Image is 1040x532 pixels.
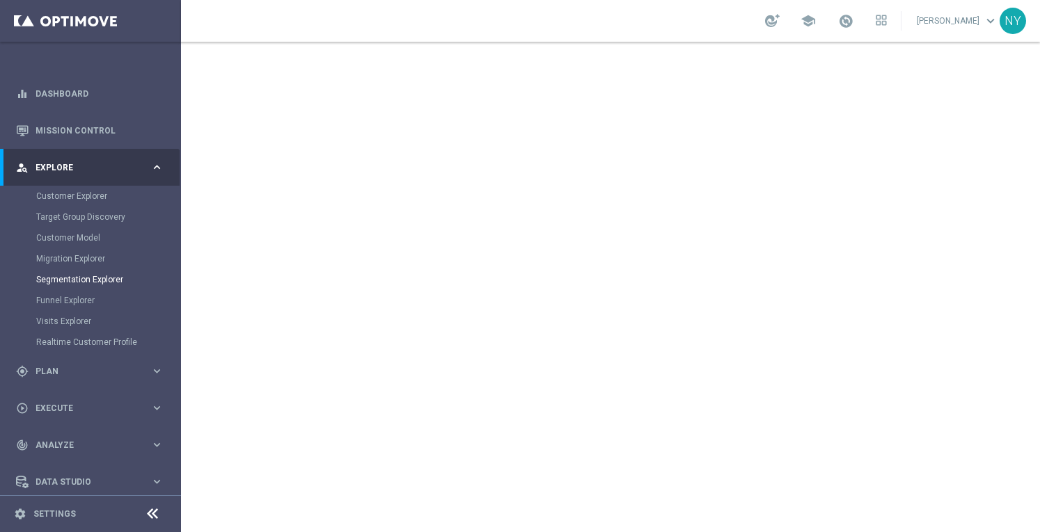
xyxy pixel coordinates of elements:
a: Mission Control [36,112,164,149]
a: Customer Model [36,232,145,243]
div: Execute [16,402,150,414]
i: keyboard_arrow_right [150,364,164,378]
i: person_search [16,161,29,174]
div: NY [1000,8,1026,34]
span: keyboard_arrow_down [983,13,998,29]
span: school [801,13,816,29]
div: Migration Explorer [36,248,180,269]
a: Funnel Explorer [36,295,145,306]
i: settings [14,508,26,520]
i: keyboard_arrow_right [150,438,164,451]
div: Analyze [16,439,150,451]
button: Mission Control [15,125,164,136]
div: Segmentation Explorer [36,269,180,290]
div: Customer Explorer [36,186,180,207]
div: Plan [16,365,150,378]
div: Target Group Discovery [36,207,180,227]
i: keyboard_arrow_right [150,161,164,174]
div: Realtime Customer Profile [36,332,180,353]
span: Analyze [36,441,150,449]
div: Mission Control [16,112,164,149]
div: Customer Model [36,227,180,248]
a: Customer Explorer [36,191,145,202]
i: keyboard_arrow_right [150,401,164,414]
i: play_circle_outline [16,402,29,414]
a: [PERSON_NAME]keyboard_arrow_down [915,10,1000,31]
div: Data Studio [16,476,150,488]
div: Funnel Explorer [36,290,180,311]
button: track_changes Analyze keyboard_arrow_right [15,440,164,451]
a: Segmentation Explorer [36,274,145,285]
a: Realtime Customer Profile [36,337,145,348]
i: track_changes [16,439,29,451]
a: Migration Explorer [36,253,145,264]
a: Dashboard [36,75,164,112]
i: gps_fixed [16,365,29,378]
a: Visits Explorer [36,316,145,327]
a: Settings [33,510,76,518]
div: Explore [16,161,150,174]
button: person_search Explore keyboard_arrow_right [15,162,164,173]
i: equalizer [16,88,29,100]
span: Data Studio [36,478,150,486]
div: Dashboard [16,75,164,112]
button: equalizer Dashboard [15,88,164,99]
span: Explore [36,163,150,172]
button: gps_fixed Plan keyboard_arrow_right [15,366,164,377]
span: Execute [36,404,150,412]
span: Plan [36,367,150,376]
a: Target Group Discovery [36,211,145,223]
div: Visits Explorer [36,311,180,332]
i: keyboard_arrow_right [150,475,164,488]
button: play_circle_outline Execute keyboard_arrow_right [15,403,164,414]
button: Data Studio keyboard_arrow_right [15,476,164,487]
